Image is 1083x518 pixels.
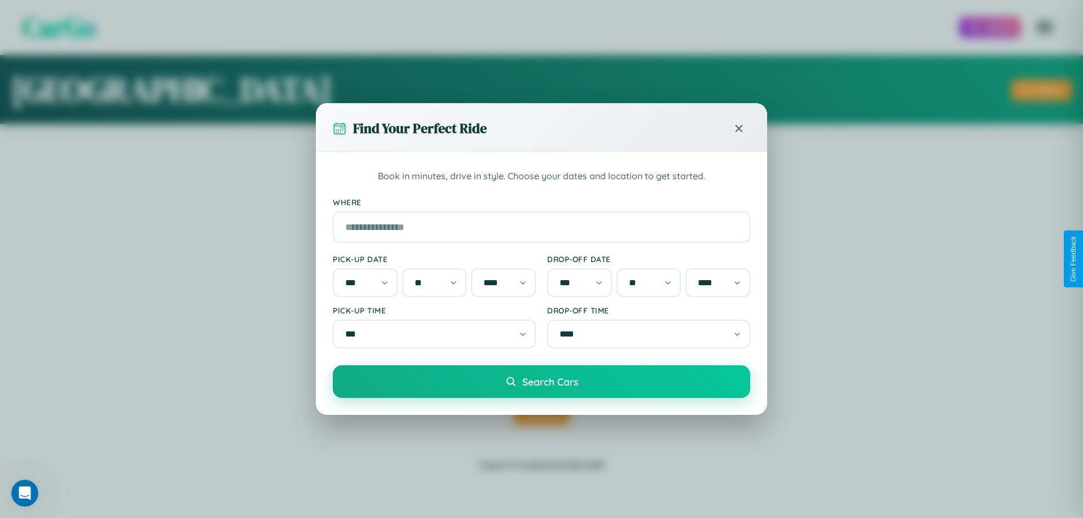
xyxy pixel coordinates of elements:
[333,254,536,264] label: Pick-up Date
[547,254,750,264] label: Drop-off Date
[333,197,750,207] label: Where
[547,306,750,315] label: Drop-off Time
[522,375,578,388] span: Search Cars
[353,119,487,138] h3: Find Your Perfect Ride
[333,169,750,184] p: Book in minutes, drive in style. Choose your dates and location to get started.
[333,365,750,398] button: Search Cars
[333,306,536,315] label: Pick-up Time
